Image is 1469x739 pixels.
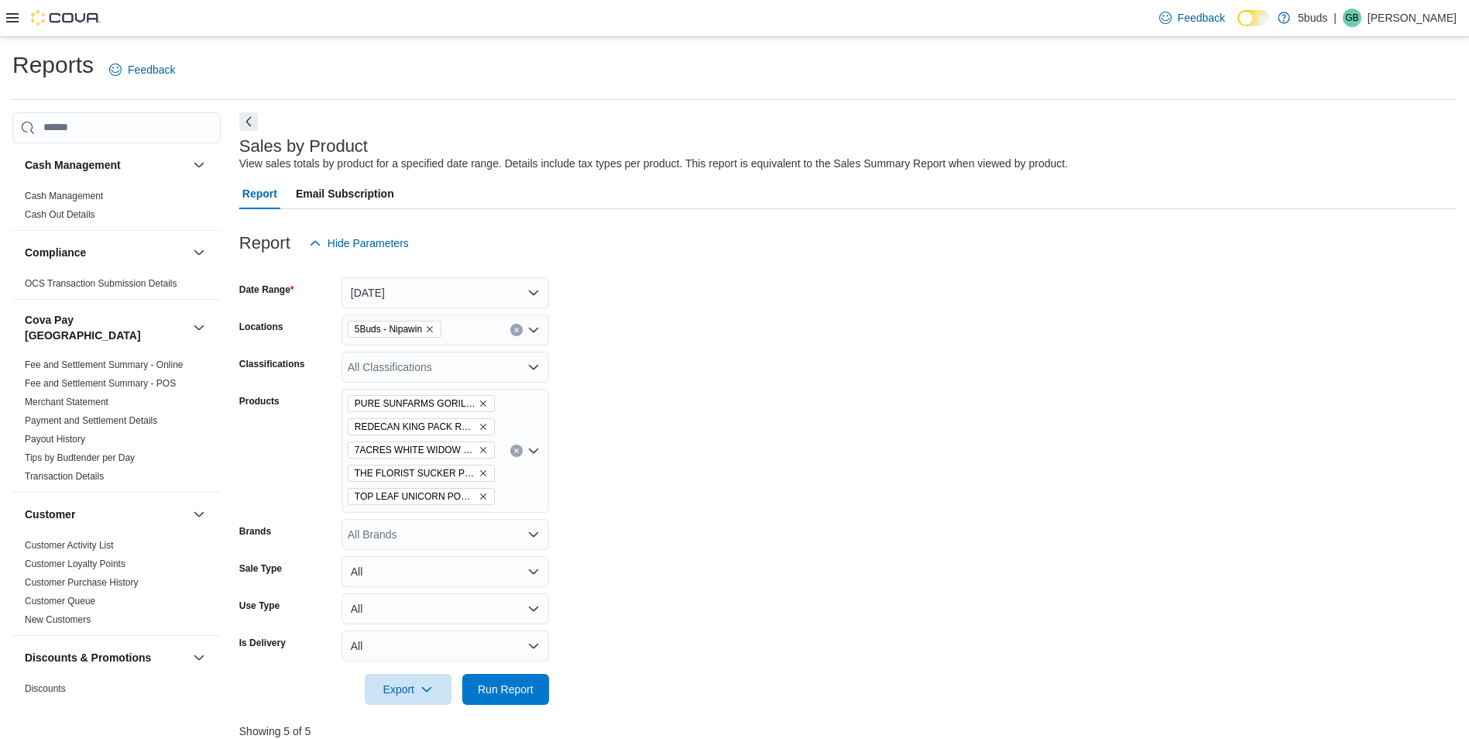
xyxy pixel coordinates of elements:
[239,156,1068,172] div: View sales totals by product for a specified date range. Details include tax types per product. T...
[25,359,184,371] span: Fee and Settlement Summary - Online
[128,62,175,77] span: Feedback
[239,284,294,296] label: Date Range
[12,187,221,230] div: Cash Management
[425,325,434,334] button: Remove 5Buds - Nipawin from selection in this group
[25,540,114,551] a: Customer Activity List
[1333,9,1337,27] p: |
[348,442,495,459] span: 7ACRES WHITE WIDOW 28G
[190,156,208,174] button: Cash Management
[527,528,540,541] button: Open list of options
[25,277,177,290] span: OCS Transaction Submission Details
[348,488,495,505] span: TOP LEAF UNICORN POOP 14G
[25,397,108,407] a: Merchant Statement
[25,208,95,221] span: Cash Out Details
[25,650,187,665] button: Discounts & Promotions
[25,190,103,202] span: Cash Management
[1153,2,1231,33] a: Feedback
[25,470,104,483] span: Transaction Details
[25,312,187,343] button: Cova Pay [GEOGRAPHIC_DATA]
[342,277,549,308] button: [DATE]
[1298,9,1327,27] p: 5buds
[355,396,475,411] span: PURE SUNFARMS GORILLA MILK 28G
[25,577,139,588] a: Customer Purchase History
[296,178,394,209] span: Email Subscription
[25,359,184,370] a: Fee and Settlement Summary - Online
[25,452,135,463] a: Tips by Budtender per Day
[239,137,368,156] h3: Sales by Product
[342,593,549,624] button: All
[190,648,208,667] button: Discounts & Promotions
[479,469,488,478] button: Remove THE FLORIST SUCKER PUNCH 7G from selection in this group
[527,361,540,373] button: Open list of options
[25,191,103,201] a: Cash Management
[25,377,176,390] span: Fee and Settlement Summary - POS
[348,321,441,338] span: 5Buds - Nipawin
[25,433,85,445] span: Payout History
[355,466,475,481] span: THE FLORIST SUCKER PUNCH 7G
[479,445,488,455] button: Remove 7ACRES WHITE WIDOW 28G from selection in this group
[25,595,95,607] span: Customer Queue
[25,682,66,695] span: Discounts
[510,324,523,336] button: Clear input
[1343,9,1361,27] div: Gabe Brad
[342,631,549,662] button: All
[527,445,540,457] button: Open list of options
[239,321,283,333] label: Locations
[25,576,139,589] span: Customer Purchase History
[355,419,475,435] span: REDECAN KING PACK ROYAL COLLECTION PR 70X0.4G
[342,556,549,587] button: All
[239,562,282,575] label: Sale Type
[355,321,422,337] span: 5Buds - Nipawin
[239,637,286,649] label: Is Delivery
[25,507,75,522] h3: Customer
[25,614,91,626] span: New Customers
[462,674,549,705] button: Run Report
[25,209,95,220] a: Cash Out Details
[303,228,415,259] button: Hide Parameters
[25,245,187,260] button: Compliance
[25,539,114,552] span: Customer Activity List
[1345,9,1358,27] span: GB
[239,600,280,612] label: Use Type
[25,278,177,289] a: OCS Transaction Submission Details
[239,112,258,131] button: Next
[190,318,208,337] button: Cova Pay [GEOGRAPHIC_DATA]
[25,414,157,427] span: Payment and Settlement Details
[25,415,157,426] a: Payment and Settlement Details
[12,274,221,299] div: Compliance
[328,235,409,251] span: Hide Parameters
[25,650,151,665] h3: Discounts & Promotions
[348,465,495,482] span: THE FLORIST SUCKER PUNCH 7G
[25,245,86,260] h3: Compliance
[12,50,94,81] h1: Reports
[25,683,66,694] a: Discounts
[527,324,540,336] button: Open list of options
[103,54,181,85] a: Feedback
[348,418,495,435] span: REDECAN KING PACK ROYAL COLLECTION PR 70X0.4G
[25,558,125,570] span: Customer Loyalty Points
[510,445,523,457] button: Clear input
[190,243,208,262] button: Compliance
[25,559,125,569] a: Customer Loyalty Points
[25,157,121,173] h3: Cash Management
[25,396,108,408] span: Merchant Statement
[242,178,277,209] span: Report
[25,471,104,482] a: Transaction Details
[190,505,208,524] button: Customer
[374,674,442,705] span: Export
[239,234,290,253] h3: Report
[479,422,488,431] button: Remove REDECAN KING PACK ROYAL COLLECTION PR 70X0.4G from selection in this group
[479,399,488,408] button: Remove PURE SUNFARMS GORILLA MILK 28G from selection in this group
[348,395,495,412] span: PURE SUNFARMS GORILLA MILK 28G
[478,682,534,697] span: Run Report
[239,395,280,407] label: Products
[239,358,305,370] label: Classifications
[479,492,488,501] button: Remove TOP LEAF UNICORN POOP 14G from selection in this group
[25,378,176,389] a: Fee and Settlement Summary - POS
[1237,26,1238,27] span: Dark Mode
[25,596,95,607] a: Customer Queue
[1368,9,1457,27] p: [PERSON_NAME]
[355,489,475,504] span: TOP LEAF UNICORN POOP 14G
[25,434,85,445] a: Payout History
